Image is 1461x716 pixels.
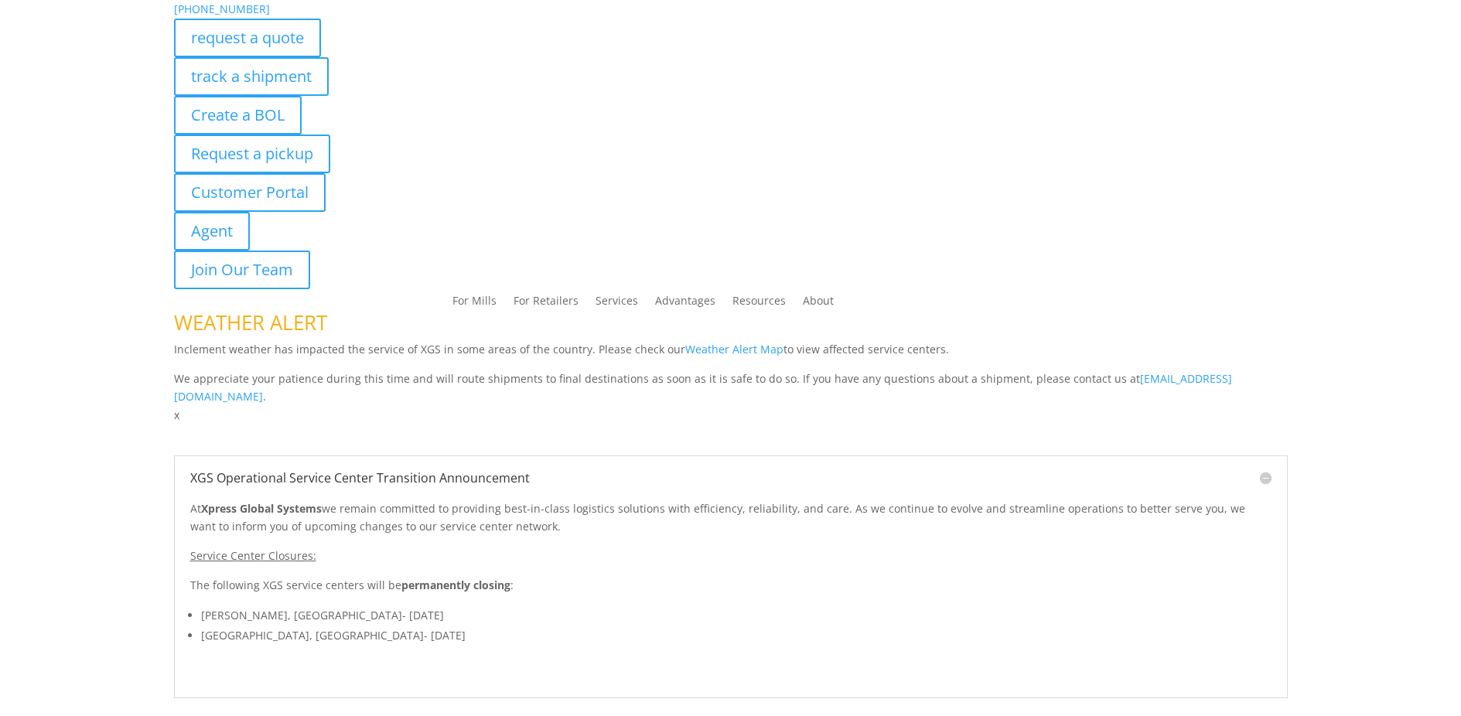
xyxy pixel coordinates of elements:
[655,295,715,312] a: Advantages
[174,57,329,96] a: track a shipment
[401,578,510,592] strong: permanently closing
[803,295,834,312] a: About
[514,295,579,312] a: For Retailers
[174,406,1288,424] p: x
[190,576,1272,605] p: The following XGS service centers will be :
[174,173,326,212] a: Customer Portal
[174,309,327,336] span: WEATHER ALERT
[201,605,1272,626] li: [PERSON_NAME], [GEOGRAPHIC_DATA]- [DATE]
[174,2,270,16] a: [PHONE_NUMBER]
[174,251,310,289] a: Join Our Team
[201,626,1272,646] li: [GEOGRAPHIC_DATA], [GEOGRAPHIC_DATA]- [DATE]
[174,212,250,251] a: Agent
[174,96,302,135] a: Create a BOL
[685,342,783,356] a: Weather Alert Map
[174,19,321,57] a: request a quote
[190,499,1272,547] p: At we remain committed to providing best-in-class logistics solutions with efficiency, reliabilit...
[190,548,316,563] u: Service Center Closures:
[174,340,1288,370] p: Inclement weather has impacted the service of XGS in some areas of the country. Please check our ...
[174,370,1288,407] p: We appreciate your patience during this time and will route shipments to final destinations as so...
[190,472,1272,484] h5: XGS Operational Service Center Transition Announcement
[174,700,519,714] b: Visibility, transparency, and control for your entire supply chain.
[174,135,330,173] a: Request a pickup
[732,295,786,312] a: Resources
[201,501,322,516] strong: Xpress Global Systems
[452,295,497,312] a: For Mills
[596,295,638,312] a: Services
